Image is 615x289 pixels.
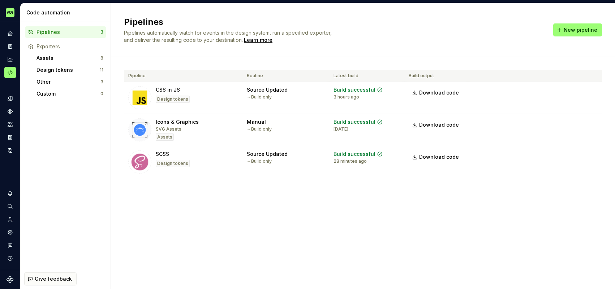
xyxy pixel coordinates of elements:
[100,67,103,73] div: 11
[34,64,106,76] button: Design tokens11
[4,188,16,199] button: Notifications
[100,91,103,97] div: 0
[36,90,100,97] div: Custom
[156,118,199,126] div: Icons & Graphics
[334,118,375,126] div: Build successful
[4,132,16,143] a: Storybook stories
[6,8,14,17] img: c8550e5c-f519-4da4-be5f-50b4e1e1b59d.png
[409,150,464,163] a: Download code
[4,214,16,225] a: Invite team
[34,52,106,64] button: Assets8
[156,150,169,158] div: SCSS
[4,201,16,212] button: Search ⌘K
[334,150,375,158] div: Build successful
[334,126,348,132] div: [DATE]
[25,26,106,38] button: Pipelines3
[4,227,16,238] a: Settings
[156,96,190,103] div: Design tokens
[124,70,242,82] th: Pipeline
[4,93,16,104] a: Design tokens
[36,66,100,74] div: Design tokens
[100,55,103,61] div: 8
[7,276,14,283] svg: Supernova Logo
[156,86,180,93] div: CSS in JS
[334,86,375,93] div: Build successful
[409,118,464,131] a: Download code
[553,23,602,36] button: New pipeline
[156,126,181,132] div: SVG Assets
[404,70,468,82] th: Build output
[156,133,174,141] div: Assets
[24,272,77,285] button: Give feedback
[419,121,459,128] span: Download code
[34,76,106,88] button: Other3
[124,30,333,43] span: Pipelines automatically watch for events in the design system, run a specified exporter, and deli...
[34,88,106,100] button: Custom0
[4,240,16,251] button: Contact support
[247,126,272,132] div: → Build only
[4,28,16,39] a: Home
[419,89,459,96] span: Download code
[36,43,103,50] div: Exporters
[36,78,100,86] div: Other
[243,38,274,43] span: .
[35,275,72,283] span: Give feedback
[334,94,359,100] div: 3 hours ago
[409,86,464,99] a: Download code
[242,70,329,82] th: Routine
[334,158,367,164] div: 28 minutes ago
[156,160,190,167] div: Design tokens
[247,158,272,164] div: → Build only
[247,150,288,158] div: Source Updated
[4,119,16,130] a: Assets
[329,70,404,82] th: Latest build
[124,16,545,28] h2: Pipelines
[26,9,108,16] div: Code automation
[564,26,597,34] span: New pipeline
[247,118,266,126] div: Manual
[100,29,103,35] div: 3
[4,145,16,156] a: Data sources
[36,29,100,36] div: Pipelines
[36,54,100,62] div: Assets
[247,94,272,100] div: → Build only
[419,153,459,161] span: Download code
[4,41,16,52] a: Documentation
[100,79,103,85] div: 3
[4,67,16,78] a: Code automation
[4,54,16,65] a: Analytics
[4,106,16,117] a: Components
[247,86,288,93] div: Source Updated
[244,36,272,44] a: Learn more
